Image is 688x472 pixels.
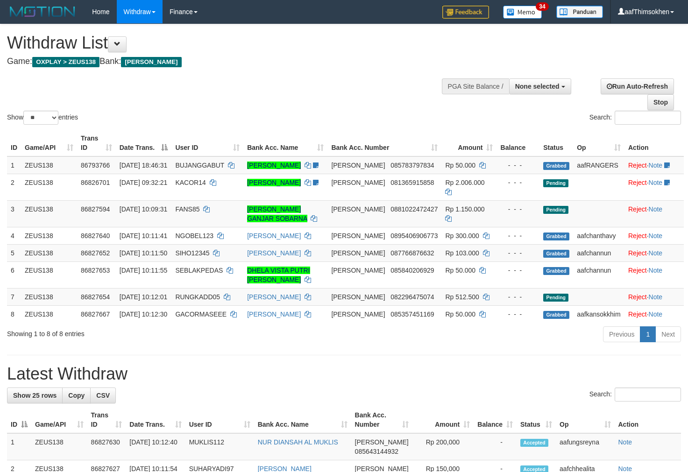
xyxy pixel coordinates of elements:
[327,130,441,156] th: Bank Acc. Number: activate to sort column ascending
[445,179,484,186] span: Rp 2.006.000
[624,288,684,305] td: ·
[543,206,568,214] span: Pending
[543,311,569,319] span: Grabbed
[601,78,674,94] a: Run Auto-Refresh
[390,162,434,169] span: Copy 085783797834 to clipboard
[390,293,434,301] span: Copy 082296475074 to clipboard
[81,162,110,169] span: 86793766
[628,293,647,301] a: Reject
[21,261,77,288] td: ZEUS138
[21,174,77,200] td: ZEUS138
[247,293,301,301] a: [PERSON_NAME]
[543,250,569,258] span: Grabbed
[603,326,640,342] a: Previous
[81,249,110,257] span: 86827652
[500,178,536,187] div: - - -
[624,156,684,174] td: ·
[351,407,412,433] th: Bank Acc. Number: activate to sort column ascending
[21,156,77,174] td: ZEUS138
[7,387,63,403] a: Show 25 rows
[573,244,624,261] td: aafchannun
[517,407,556,433] th: Status: activate to sort column ascending
[500,248,536,258] div: - - -
[390,310,434,318] span: Copy 085357451169 to clipboard
[624,200,684,227] td: ·
[573,156,624,174] td: aafRANGERS
[96,392,110,399] span: CSV
[120,162,167,169] span: [DATE] 18:46:31
[81,232,110,240] span: 86827640
[247,232,301,240] a: [PERSON_NAME]
[628,205,647,213] a: Reject
[624,174,684,200] td: ·
[624,305,684,323] td: ·
[649,293,663,301] a: Note
[445,232,479,240] span: Rp 300.000
[649,232,663,240] a: Note
[331,293,385,301] span: [PERSON_NAME]
[441,130,496,156] th: Amount: activate to sort column ascending
[573,227,624,244] td: aafchanthavy
[7,34,449,52] h1: Withdraw List
[175,310,227,318] span: GACORMASEEE
[185,407,254,433] th: User ID: activate to sort column ascending
[573,261,624,288] td: aafchannun
[331,249,385,257] span: [PERSON_NAME]
[21,130,77,156] th: Game/API: activate to sort column ascending
[7,244,21,261] td: 5
[412,407,474,433] th: Amount: activate to sort column ascending
[445,267,475,274] span: Rp 50.000
[615,387,681,402] input: Search:
[120,179,167,186] span: [DATE] 09:32:21
[649,162,663,169] a: Note
[655,326,681,342] a: Next
[442,6,489,19] img: Feedback.jpg
[23,111,58,125] select: Showentries
[7,156,21,174] td: 1
[573,130,624,156] th: Op: activate to sort column ascending
[500,204,536,214] div: - - -
[7,111,78,125] label: Show entries
[121,57,181,67] span: [PERSON_NAME]
[515,83,560,90] span: None selected
[589,387,681,402] label: Search:
[120,267,167,274] span: [DATE] 10:11:55
[649,205,663,213] a: Note
[355,438,409,446] span: [PERSON_NAME]
[500,231,536,240] div: - - -
[331,232,385,240] span: [PERSON_NAME]
[175,162,224,169] span: BUJANGGABUT
[21,244,77,261] td: ZEUS138
[390,232,438,240] span: Copy 0895406906773 to clipboard
[628,179,647,186] a: Reject
[474,433,517,460] td: -
[624,130,684,156] th: Action
[87,433,126,460] td: 86827630
[175,249,209,257] span: SIHO12345
[120,205,167,213] span: [DATE] 10:09:31
[390,179,434,186] span: Copy 081365915858 to clipboard
[573,305,624,323] td: aafkansokkhim
[247,310,301,318] a: [PERSON_NAME]
[331,267,385,274] span: [PERSON_NAME]
[556,6,603,18] img: panduan.png
[624,261,684,288] td: ·
[500,310,536,319] div: - - -
[390,249,434,257] span: Copy 087766876632 to clipboard
[649,179,663,186] a: Note
[126,433,185,460] td: [DATE] 10:12:40
[81,205,110,213] span: 86827594
[120,232,167,240] span: [DATE] 10:11:41
[7,261,21,288] td: 6
[7,227,21,244] td: 4
[7,130,21,156] th: ID
[175,293,220,301] span: RUNGKADD05
[81,293,110,301] span: 86827654
[331,205,385,213] span: [PERSON_NAME]
[7,5,78,19] img: MOTION_logo.png
[32,57,99,67] span: OXPLAY > ZEUS138
[7,407,31,433] th: ID: activate to sort column descending
[254,407,351,433] th: Bank Acc. Name: activate to sort column ascending
[175,267,223,274] span: SEBLAKPEDAS
[618,438,632,446] a: Note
